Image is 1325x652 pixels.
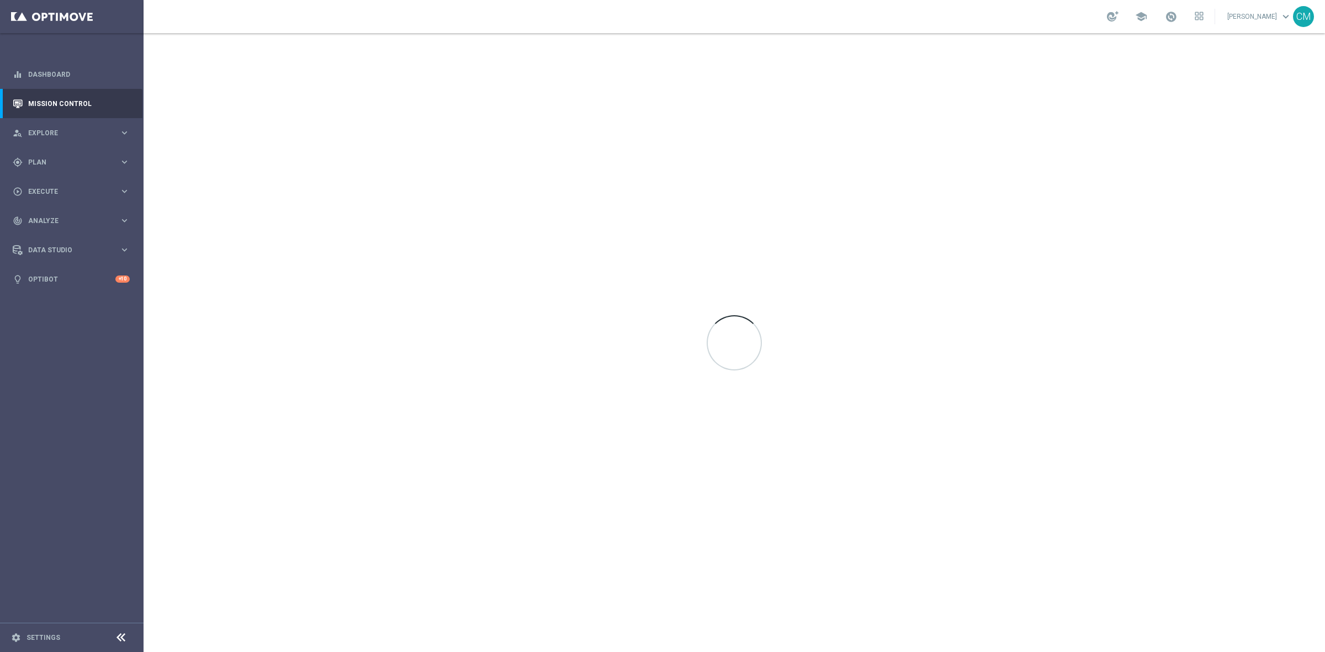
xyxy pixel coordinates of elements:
[12,158,130,167] button: gps_fixed Plan keyboard_arrow_right
[119,215,130,226] i: keyboard_arrow_right
[13,187,119,197] div: Execute
[28,188,119,195] span: Execute
[13,264,130,294] div: Optibot
[119,186,130,197] i: keyboard_arrow_right
[12,216,130,225] button: track_changes Analyze keyboard_arrow_right
[1135,10,1147,23] span: school
[11,633,21,643] i: settings
[119,245,130,255] i: keyboard_arrow_right
[1280,10,1292,23] span: keyboard_arrow_down
[119,128,130,138] i: keyboard_arrow_right
[12,275,130,284] button: lightbulb Optibot +10
[28,60,130,89] a: Dashboard
[13,89,130,118] div: Mission Control
[26,634,60,641] a: Settings
[13,216,119,226] div: Analyze
[13,70,23,79] i: equalizer
[28,264,115,294] a: Optibot
[119,157,130,167] i: keyboard_arrow_right
[28,89,130,118] a: Mission Control
[12,187,130,196] button: play_circle_outline Execute keyboard_arrow_right
[12,246,130,255] button: Data Studio keyboard_arrow_right
[13,157,23,167] i: gps_fixed
[28,247,119,253] span: Data Studio
[1293,6,1314,27] div: CM
[13,157,119,167] div: Plan
[28,159,119,166] span: Plan
[13,60,130,89] div: Dashboard
[13,216,23,226] i: track_changes
[28,130,119,136] span: Explore
[12,70,130,79] button: equalizer Dashboard
[12,99,130,108] button: Mission Control
[13,274,23,284] i: lightbulb
[13,245,119,255] div: Data Studio
[1226,8,1293,25] a: [PERSON_NAME]keyboard_arrow_down
[28,218,119,224] span: Analyze
[115,275,130,283] div: +10
[13,187,23,197] i: play_circle_outline
[13,128,23,138] i: person_search
[13,128,119,138] div: Explore
[12,129,130,137] button: person_search Explore keyboard_arrow_right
